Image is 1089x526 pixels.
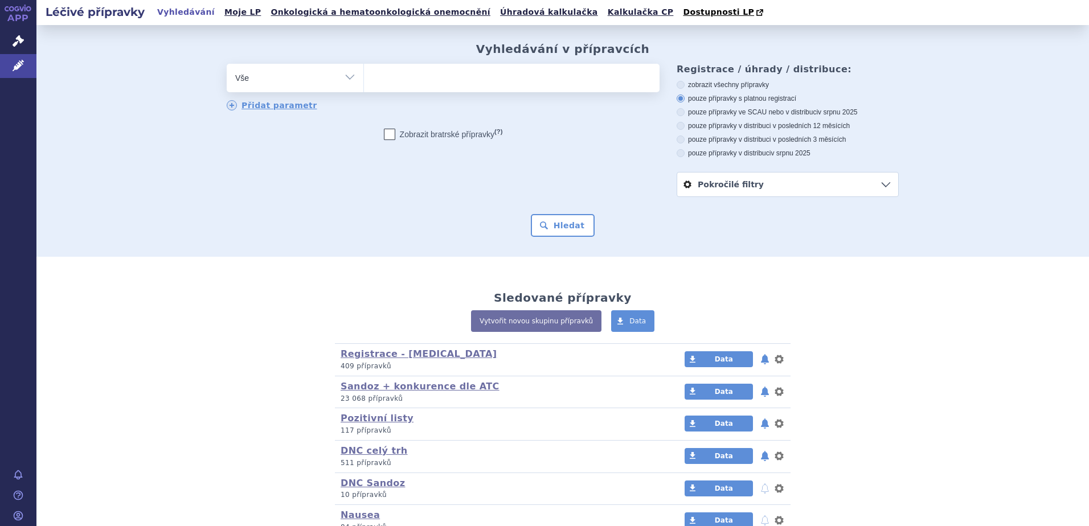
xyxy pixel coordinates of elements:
[773,417,785,430] button: nastavení
[384,129,503,140] label: Zobrazit bratrské přípravky
[677,172,898,196] a: Pokročilé filtry
[227,100,317,110] a: Přidat parametr
[341,478,405,488] a: DNC Sandoz
[629,317,646,325] span: Data
[497,5,601,20] a: Úhradová kalkulačka
[685,448,753,464] a: Data
[773,482,785,495] button: nastavení
[759,352,771,366] button: notifikace
[494,128,502,135] abbr: (?)
[715,452,733,460] span: Data
[604,5,677,20] a: Kalkulačka CP
[773,352,785,366] button: nastavení
[677,94,899,103] label: pouze přípravky s platnou registrací
[471,310,601,332] a: Vytvořit novou skupinu přípravků
[715,516,733,524] span: Data
[677,121,899,130] label: pouze přípravky v distribuci v posledních 12 měsících
[685,384,753,400] a: Data
[341,459,391,467] span: 511 přípravků
[494,291,632,305] h2: Sledované přípravky
[267,5,494,20] a: Onkologická a hematoonkologická onemocnění
[685,351,753,367] a: Data
[759,417,771,430] button: notifikace
[759,482,771,495] button: notifikace
[773,449,785,463] button: nastavení
[341,509,380,520] a: Nausea
[476,42,650,56] h2: Vyhledávání v přípravcích
[683,7,754,17] span: Dostupnosti LP
[531,214,595,237] button: Hledat
[679,5,769,20] a: Dostupnosti LP
[677,80,899,89] label: zobrazit všechny přípravky
[759,449,771,463] button: notifikace
[685,480,753,496] a: Data
[341,362,391,370] span: 409 přípravků
[611,310,654,332] a: Data
[341,381,500,392] a: Sandoz + konkurence dle ATC
[759,385,771,398] button: notifikace
[341,394,403,402] span: 23 068 přípravků
[341,426,391,434] span: 117 přípravků
[341,413,414,424] a: Pozitivní listy
[771,149,810,157] span: v srpnu 2025
[677,135,899,144] label: pouze přípravky v distribuci v posledních 3 měsících
[341,348,497,359] a: Registrace - [MEDICAL_DATA]
[154,5,218,20] a: Vyhledávání
[677,149,899,158] label: pouze přípravky v distribuci
[341,445,408,456] a: DNC celý trh
[715,388,733,396] span: Data
[685,416,753,432] a: Data
[677,64,899,75] h3: Registrace / úhrady / distribuce:
[677,108,899,117] label: pouze přípravky ve SCAU nebo v distribuci
[221,5,264,20] a: Moje LP
[773,385,785,398] button: nastavení
[715,355,733,363] span: Data
[36,4,154,20] h2: Léčivé přípravky
[818,108,857,116] span: v srpnu 2025
[715,420,733,428] span: Data
[715,484,733,492] span: Data
[341,491,387,499] span: 10 přípravků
